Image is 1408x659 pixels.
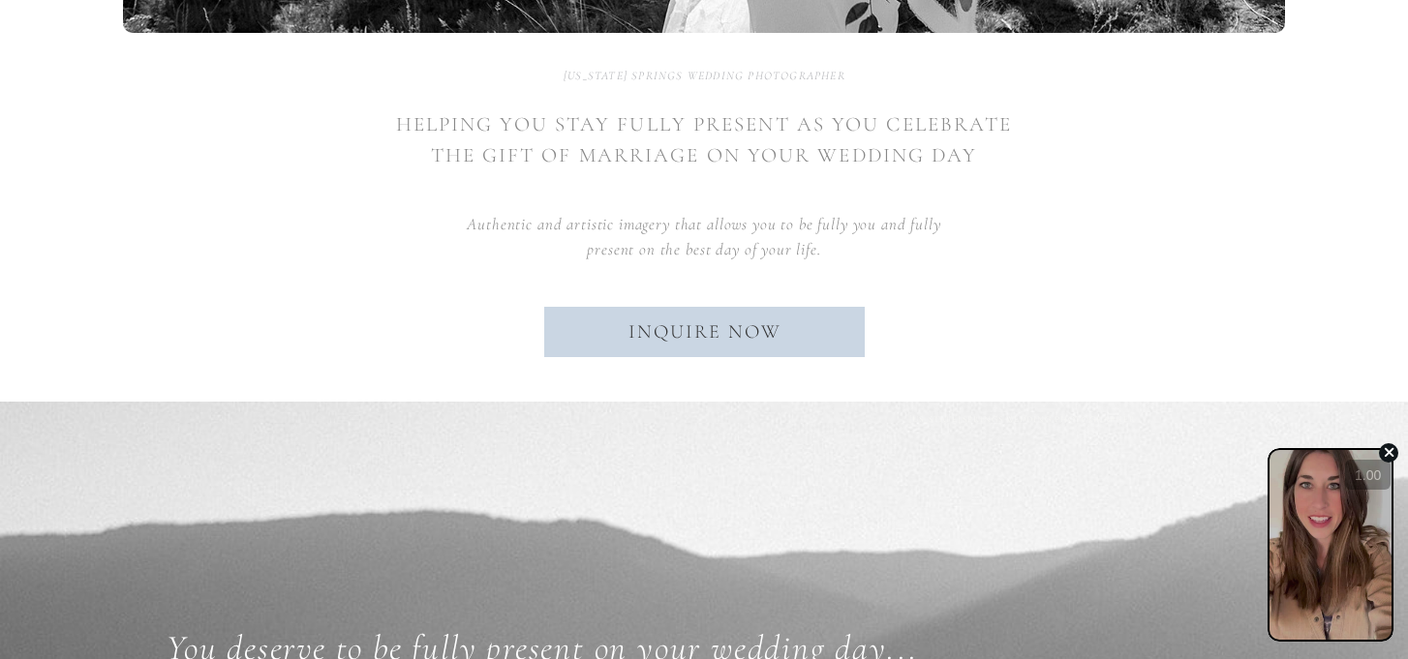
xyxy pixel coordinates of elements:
[456,212,952,272] p: Authentic and artistic imagery that allows you to be fully you and fully present on the best day ...
[1258,437,1403,654] iframe: chipbot-button-iframe
[391,109,1017,186] p: helping you stay fully present as you celebrate the gift of marriage on your wedding day
[554,67,855,83] h2: [US_STATE] Springs wedding photographer
[623,317,786,345] a: INQUIRE NOW
[898,413,1148,430] h2: [US_STATE] Springs wedding photographer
